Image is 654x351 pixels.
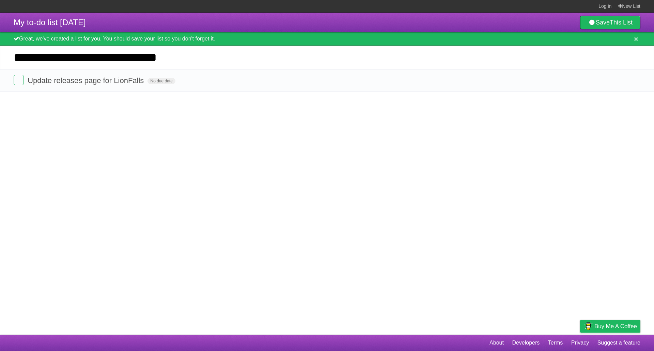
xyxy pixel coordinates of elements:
span: Update releases page for LionFalls [28,76,145,85]
a: Suggest a feature [597,336,640,349]
a: Buy me a coffee [580,320,640,333]
a: Privacy [571,336,589,349]
span: No due date [147,78,175,84]
a: About [489,336,504,349]
img: Buy me a coffee [583,320,593,332]
a: Terms [548,336,563,349]
span: My to-do list [DATE] [14,18,86,27]
a: SaveThis List [580,16,640,29]
span: Buy me a coffee [594,320,637,332]
label: Done [14,75,24,85]
a: Developers [512,336,540,349]
b: This List [610,19,633,26]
